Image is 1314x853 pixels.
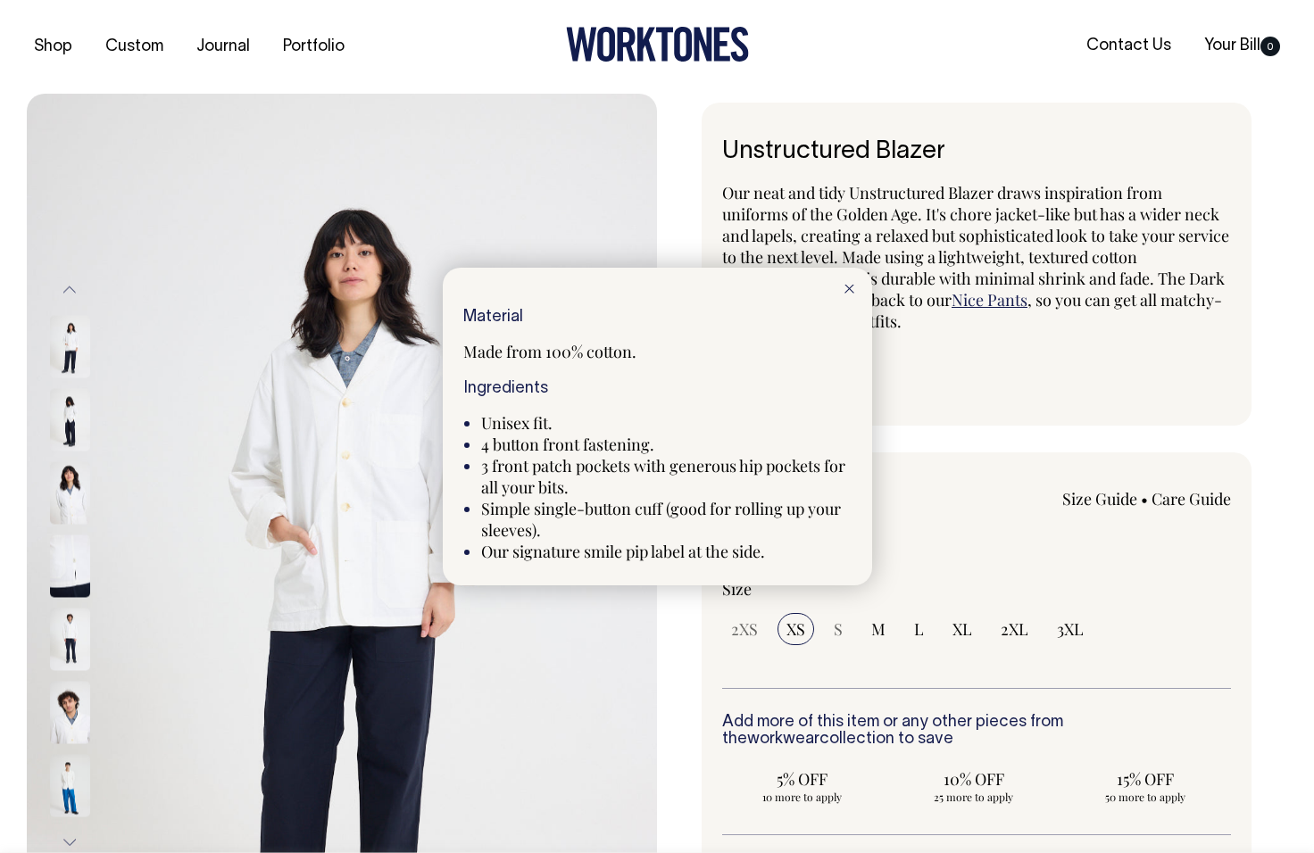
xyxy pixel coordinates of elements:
[481,434,654,455] span: 4 button front fastening.
[481,412,553,434] span: Unisex fit.
[463,309,852,327] h6: Material
[463,341,636,362] span: Made from 100% cotton.
[481,498,841,541] span: Simple single-button cuff (good for rolling up your sleeves).
[463,380,852,398] h6: Ingredients
[481,455,845,498] span: 3 front patch pockets with generous hip pockets for all your bits.
[481,541,765,562] span: Our signature smile pip label at the side.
